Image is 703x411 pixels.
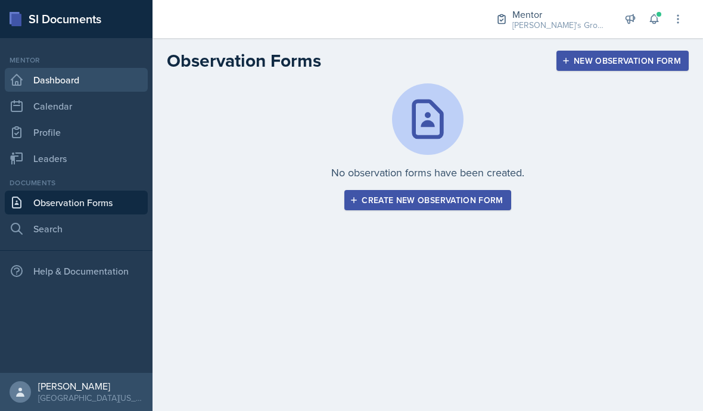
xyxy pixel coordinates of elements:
div: Mentor [512,7,608,21]
a: Leaders [5,147,148,170]
p: No observation forms have been created. [331,164,524,180]
a: Observation Forms [5,191,148,214]
a: Calendar [5,94,148,118]
div: Help & Documentation [5,259,148,283]
button: Create new observation form [344,190,511,210]
a: Search [5,217,148,241]
a: Dashboard [5,68,148,92]
a: Profile [5,120,148,144]
div: [PERSON_NAME] [38,380,143,392]
button: New Observation Form [556,51,689,71]
div: Create new observation form [352,195,503,205]
div: New Observation Form [564,56,681,66]
div: Documents [5,178,148,188]
div: [PERSON_NAME]'s Group / Fall 2025 [512,19,608,32]
h2: Observation Forms [167,50,321,71]
div: Mentor [5,55,148,66]
div: [GEOGRAPHIC_DATA][US_STATE] in [GEOGRAPHIC_DATA] [38,392,143,404]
